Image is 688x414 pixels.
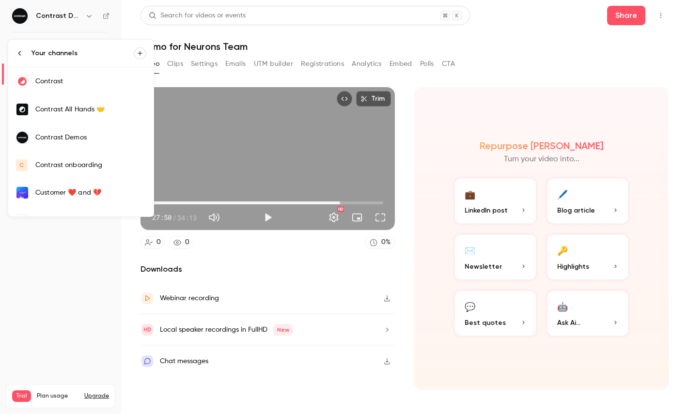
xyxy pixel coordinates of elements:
img: Contrast All Hands 🤝 [16,104,28,115]
img: Contrast [16,76,28,87]
div: Customer ❤️ and 💔 [35,188,146,198]
div: Your channels [31,48,134,58]
img: Nathan @ Contrast [16,215,28,227]
img: Contrast Demos [16,132,28,143]
img: Customer ❤️ and 💔 [16,187,28,199]
div: Contrast All Hands 🤝 [35,105,146,114]
div: Contrast [35,77,146,86]
div: [PERSON_NAME] @ Contrast [35,216,146,226]
span: C [19,161,24,169]
div: Contrast onboarding [35,160,146,170]
div: Contrast Demos [35,133,146,142]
